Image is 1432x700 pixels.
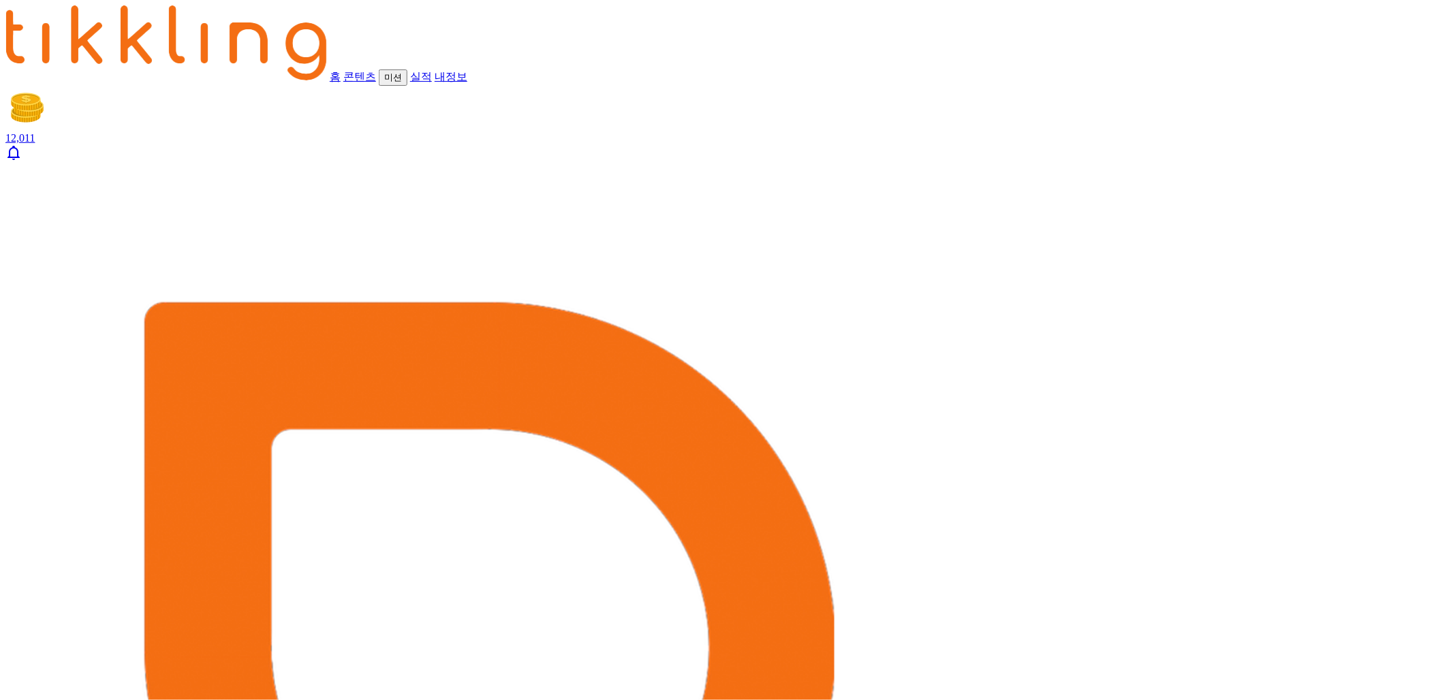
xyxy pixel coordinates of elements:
a: 내정보 [435,71,467,82]
img: coin [5,86,49,129]
img: 티끌링 [5,5,327,80]
span: 12,011 [5,132,35,144]
a: 콘텐츠 [343,71,376,82]
a: 실적 [410,71,432,82]
button: 미션 [379,69,407,86]
a: 홈 [330,71,341,82]
a: coin 12,011 [5,86,1427,144]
